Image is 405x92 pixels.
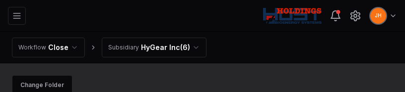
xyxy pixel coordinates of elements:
nav: breadcrumb [12,38,206,57]
div: Workflow [18,43,46,52]
button: JH [369,7,387,25]
img: Host NA Holdings logo [263,8,322,24]
span: JH [375,12,382,19]
div: Subsidiary [108,43,139,52]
